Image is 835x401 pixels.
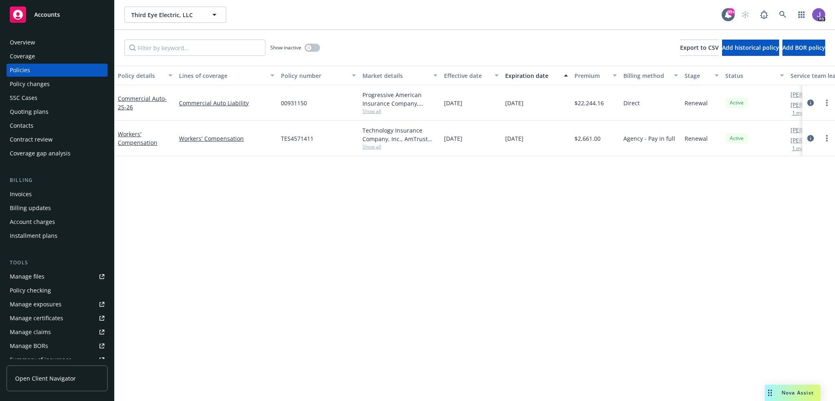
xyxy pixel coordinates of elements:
[7,270,108,283] a: Manage files
[574,134,601,143] span: $2,661.00
[680,40,719,56] button: Export to CSV
[118,71,163,80] div: Policy details
[7,215,108,228] a: Account charges
[124,40,265,56] input: Filter by keyword...
[792,146,808,151] button: 1 more
[822,133,832,143] a: more
[7,259,108,267] div: Tools
[15,374,76,383] span: Open Client Navigator
[7,50,108,63] a: Coverage
[441,66,502,85] button: Effective date
[7,312,108,325] a: Manage certificates
[179,71,265,80] div: Lines of coverage
[10,91,38,104] div: SSC Cases
[10,105,49,118] div: Quoting plans
[10,270,44,283] div: Manage files
[574,71,608,80] div: Premium
[10,78,50,91] div: Policy changes
[179,134,274,143] a: Workers' Compensation
[10,147,71,160] div: Coverage gap analysis
[34,11,60,18] span: Accounts
[10,229,57,242] div: Installment plans
[124,7,226,23] button: Third Eye Electric, LLC
[10,133,53,146] div: Contract review
[281,71,347,80] div: Policy number
[782,389,814,396] span: Nova Assist
[793,7,810,23] a: Switch app
[7,147,108,160] a: Coverage gap analysis
[362,91,437,108] div: Progressive American Insurance Company, Progressive
[444,71,490,80] div: Effective date
[281,99,307,107] span: 00931150
[722,44,779,51] span: Add historical policy
[7,326,108,339] a: Manage claims
[681,66,722,85] button: Stage
[10,326,51,339] div: Manage claims
[756,7,772,23] a: Report a Bug
[10,284,51,297] div: Policy checking
[7,91,108,104] a: SSC Cases
[722,66,787,85] button: Status
[505,71,559,80] div: Expiration date
[444,134,462,143] span: [DATE]
[7,176,108,184] div: Billing
[729,135,745,142] span: Active
[502,66,571,85] button: Expiration date
[118,95,167,111] a: Commercial Auto
[806,133,815,143] a: circleInformation
[10,298,62,311] div: Manage exposures
[729,99,745,106] span: Active
[782,40,825,56] button: Add BOR policy
[7,339,108,352] a: Manage BORs
[685,134,708,143] span: Renewal
[7,64,108,77] a: Policies
[444,99,462,107] span: [DATE]
[10,215,55,228] div: Account charges
[685,71,710,80] div: Stage
[775,7,791,23] a: Search
[7,36,108,49] a: Overview
[362,126,437,143] div: Technology Insurance Company, Inc., AmTrust Financial Services, BTIS
[10,353,72,366] div: Summary of insurance
[623,71,669,80] div: Billing method
[270,44,301,51] span: Show inactive
[685,99,708,107] span: Renewal
[812,8,825,21] img: photo
[7,133,108,146] a: Contract review
[7,229,108,242] a: Installment plans
[131,11,202,19] span: Third Eye Electric, LLC
[722,40,779,56] button: Add historical policy
[362,71,429,80] div: Market details
[7,105,108,118] a: Quoting plans
[822,98,832,108] a: more
[737,7,753,23] a: Start snowing
[10,188,32,201] div: Invoices
[782,44,825,51] span: Add BOR policy
[10,312,63,325] div: Manage certificates
[7,3,108,26] a: Accounts
[7,202,108,215] a: Billing updates
[7,119,108,132] a: Contacts
[7,284,108,297] a: Policy checking
[620,66,681,85] button: Billing method
[727,8,735,16] div: 99+
[362,143,437,150] span: Show all
[281,134,314,143] span: TES4571411
[10,50,35,63] div: Coverage
[359,66,441,85] button: Market details
[10,202,51,215] div: Billing updates
[623,134,675,143] span: Agency - Pay in full
[806,98,815,108] a: circleInformation
[10,119,33,132] div: Contacts
[571,66,620,85] button: Premium
[7,188,108,201] a: Invoices
[505,134,524,143] span: [DATE]
[623,99,640,107] span: Direct
[725,71,775,80] div: Status
[505,99,524,107] span: [DATE]
[10,339,48,352] div: Manage BORs
[574,99,604,107] span: $22,244.16
[7,298,108,311] a: Manage exposures
[278,66,359,85] button: Policy number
